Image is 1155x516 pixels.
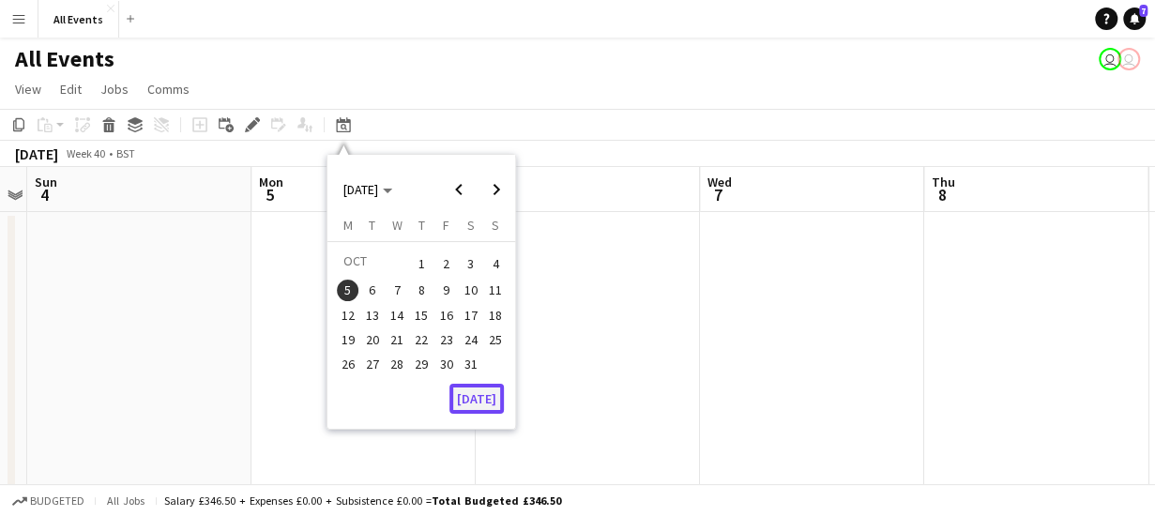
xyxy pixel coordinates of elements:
button: Next month [478,171,515,208]
span: 7 [386,280,408,302]
span: W [392,217,403,234]
span: Edit [60,81,82,98]
button: 21-10-2026 [385,327,409,352]
button: 13-10-2026 [360,303,385,327]
span: Thu [932,174,955,190]
h1: All Events [15,45,114,73]
span: 23 [435,328,458,351]
button: 20-10-2026 [360,327,385,352]
button: 26-10-2026 [335,352,359,376]
button: 14-10-2026 [385,303,409,327]
span: Wed [707,174,732,190]
span: Sun [35,174,57,190]
span: 5 [256,184,283,205]
span: S [467,217,475,234]
span: Week 40 [62,146,109,160]
span: 9 [435,280,458,302]
span: 31 [460,353,482,375]
span: M [342,217,352,234]
button: [DATE] [449,384,504,414]
span: T [418,217,425,234]
div: BST [116,146,135,160]
span: 27 [361,353,384,375]
button: 04-10-2026 [483,249,508,278]
span: 25 [484,328,507,351]
span: 3 [460,250,482,277]
span: 19 [337,328,359,351]
button: 12-10-2026 [335,303,359,327]
div: [DATE] [15,144,58,163]
span: 14 [386,304,408,326]
span: 29 [410,353,433,375]
span: Total Budgeted £346.50 [432,493,561,508]
app-user-avatar: Lucy Hinks [1099,48,1121,70]
span: Mon [259,174,283,190]
button: 23-10-2026 [433,327,458,352]
span: 22 [410,328,433,351]
span: 7 [1139,5,1147,17]
span: 5 [337,280,359,302]
span: View [15,81,41,98]
span: 8 [929,184,955,205]
div: Salary £346.50 + Expenses £0.00 + Subsistence £0.00 = [164,493,561,508]
button: 06-10-2026 [360,278,385,302]
span: 10 [460,280,482,302]
button: 02-10-2026 [433,249,458,278]
span: All jobs [103,493,148,508]
span: 20 [361,328,384,351]
span: 4 [32,184,57,205]
button: 22-10-2026 [409,327,433,352]
button: Budgeted [9,491,87,511]
span: 6 [361,280,384,302]
span: 7 [705,184,732,205]
span: 8 [410,280,433,302]
button: 31-10-2026 [459,352,483,376]
span: T [369,217,375,234]
span: 2 [435,250,458,277]
span: 4 [484,250,507,277]
span: [DATE] [343,181,378,198]
span: Budgeted [30,494,84,508]
span: 12 [337,304,359,326]
span: 13 [361,304,384,326]
button: All Events [38,1,119,38]
button: 03-10-2026 [459,249,483,278]
span: 26 [337,353,359,375]
span: Jobs [100,81,129,98]
span: 30 [435,353,458,375]
button: 28-10-2026 [385,352,409,376]
a: Jobs [93,77,136,101]
button: 29-10-2026 [409,352,433,376]
span: S [492,217,499,234]
button: 19-10-2026 [335,327,359,352]
button: 10-10-2026 [459,278,483,302]
span: 28 [386,353,408,375]
span: 1 [410,250,433,277]
button: 30-10-2026 [433,352,458,376]
td: OCT [335,249,409,278]
span: 15 [410,304,433,326]
button: 24-10-2026 [459,327,483,352]
span: 24 [460,328,482,351]
button: 16-10-2026 [433,303,458,327]
button: Choose month and year [336,173,400,206]
button: 27-10-2026 [360,352,385,376]
a: 7 [1123,8,1146,30]
a: Edit [53,77,89,101]
button: 01-10-2026 [409,249,433,278]
span: 17 [460,304,482,326]
a: Comms [140,77,197,101]
span: F [443,217,449,234]
button: Previous month [440,171,478,208]
button: 05-10-2026 [335,278,359,302]
span: Comms [147,81,190,98]
button: 09-10-2026 [433,278,458,302]
span: 21 [386,328,408,351]
app-user-avatar: Sarah Chapman [1117,48,1140,70]
span: 18 [484,304,507,326]
button: 15-10-2026 [409,303,433,327]
button: 08-10-2026 [409,278,433,302]
button: 07-10-2026 [385,278,409,302]
button: 18-10-2026 [483,303,508,327]
button: 17-10-2026 [459,303,483,327]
